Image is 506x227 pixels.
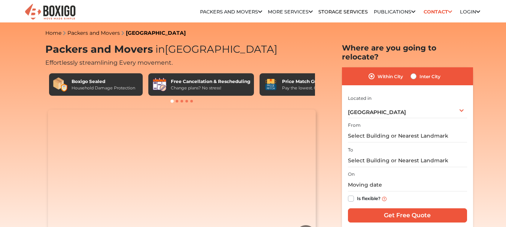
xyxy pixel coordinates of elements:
[24,3,76,21] img: Boxigo
[126,30,186,36] a: [GEOGRAPHIC_DATA]
[419,72,440,81] label: Inter City
[67,30,120,36] a: Packers and Movers
[378,72,403,81] label: Within City
[72,78,135,85] div: Boxigo Sealed
[421,6,454,18] a: Contact
[72,85,135,91] div: Household Damage Protection
[348,208,467,223] input: Get Free Quote
[348,129,467,142] input: Select Building or Nearest Landmark
[348,109,406,116] span: [GEOGRAPHIC_DATA]
[318,9,368,15] a: Storage Services
[348,122,361,129] label: From
[374,9,415,15] a: Publications
[171,85,250,91] div: Change plans? No stress!
[460,9,480,15] a: Login
[153,43,278,55] span: [GEOGRAPHIC_DATA]
[282,78,339,85] div: Price Match Guarantee
[45,30,61,36] a: Home
[357,194,381,202] label: Is flexible?
[171,78,250,85] div: Free Cancellation & Rescheduling
[348,154,467,167] input: Select Building or Nearest Landmark
[155,43,165,55] span: in
[348,147,353,153] label: To
[53,77,68,92] img: Boxigo Sealed
[348,178,467,191] input: Moving date
[348,171,355,178] label: On
[382,197,387,201] img: info
[263,77,278,92] img: Price Match Guarantee
[152,77,167,92] img: Free Cancellation & Rescheduling
[45,59,173,66] span: Effortlessly streamlining Every movement.
[342,43,473,61] h2: Where are you going to relocate?
[268,9,313,15] a: More services
[348,95,372,102] label: Located in
[200,9,262,15] a: Packers and Movers
[45,43,319,56] h1: Packers and Movers
[282,85,339,91] div: Pay the lowest. Guaranteed!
